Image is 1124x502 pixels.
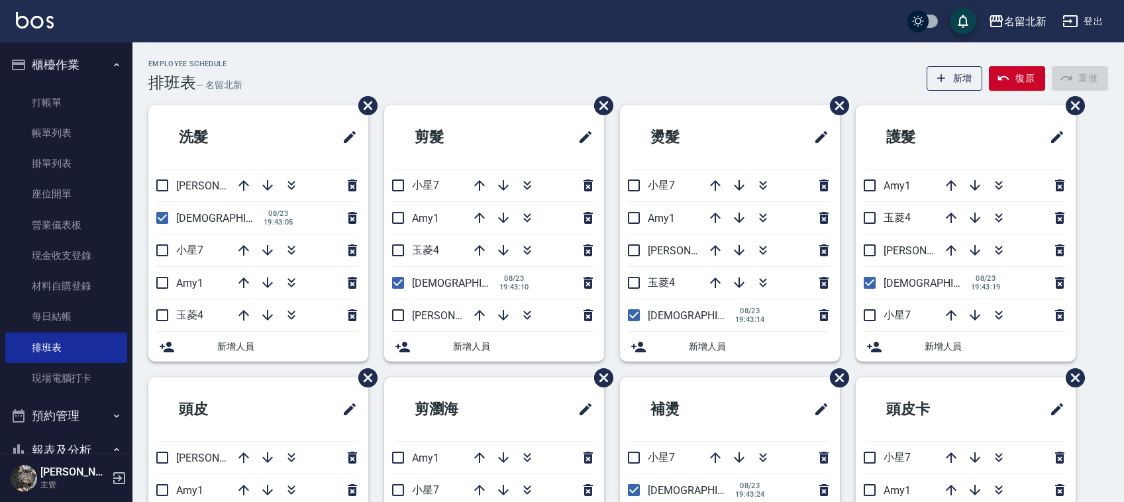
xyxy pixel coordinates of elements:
[805,393,829,425] span: 修改班表的標題
[884,244,969,257] span: [PERSON_NAME]2
[176,244,203,256] span: 小星7
[11,465,37,491] img: Person
[950,8,976,34] button: save
[412,309,497,322] span: [PERSON_NAME]2
[176,452,262,464] span: [PERSON_NAME]2
[5,399,127,433] button: 預約管理
[5,210,127,240] a: 營業儀表板
[805,121,829,153] span: 修改班表的標題
[884,309,911,321] span: 小星7
[631,113,752,161] h2: 燙髮
[689,340,829,354] span: 新增人員
[412,277,527,289] span: [DEMOGRAPHIC_DATA]9
[499,283,529,291] span: 19:43:10
[40,466,108,479] h5: [PERSON_NAME]
[1041,121,1065,153] span: 修改班表的標題
[5,118,127,148] a: 帳單列表
[176,309,203,321] span: 玉菱4
[412,483,439,496] span: 小星7
[983,8,1052,35] button: 名留北新
[453,340,593,354] span: 新增人員
[1057,9,1108,34] button: 登出
[648,451,675,464] span: 小星7
[395,385,524,433] h2: 剪瀏海
[5,433,127,468] button: 報表及分析
[631,385,752,433] h2: 補燙
[159,385,281,433] h2: 頭皮
[884,484,911,497] span: Amy1
[1056,86,1087,125] span: 刪除班表
[584,358,615,397] span: 刪除班表
[148,332,368,362] div: 新增人員
[884,277,999,289] span: [DEMOGRAPHIC_DATA]9
[148,60,242,68] h2: Employee Schedule
[620,332,840,362] div: 新增人員
[648,309,763,322] span: [DEMOGRAPHIC_DATA]9
[5,179,127,209] a: 座位開單
[196,78,242,92] h6: — 名留北新
[820,86,851,125] span: 刪除班表
[648,276,675,289] span: 玉菱4
[176,277,203,289] span: Amy1
[648,212,675,225] span: Amy1
[989,66,1045,91] button: 復原
[735,490,765,499] span: 19:43:24
[884,211,911,224] span: 玉菱4
[334,393,358,425] span: 修改班表的標題
[148,74,196,92] h3: 排班表
[648,244,733,257] span: [PERSON_NAME]2
[348,86,380,125] span: 刪除班表
[884,179,911,192] span: Amy1
[1004,13,1047,30] div: 名留北新
[856,332,1076,362] div: 新增人員
[866,385,996,433] h2: 頭皮卡
[264,218,293,226] span: 19:43:05
[412,179,439,191] span: 小星7
[648,484,763,497] span: [DEMOGRAPHIC_DATA]9
[1056,358,1087,397] span: 刪除班表
[159,113,281,161] h2: 洗髮
[971,283,1001,291] span: 19:43:19
[176,484,203,497] span: Amy1
[570,121,593,153] span: 修改班表的標題
[884,451,911,464] span: 小星7
[412,452,439,464] span: Amy1
[395,113,517,161] h2: 剪髮
[384,332,604,362] div: 新增人員
[925,340,1065,354] span: 新增人員
[5,271,127,301] a: 材料自購登錄
[176,212,291,225] span: [DEMOGRAPHIC_DATA]9
[499,274,529,283] span: 08/23
[176,179,262,192] span: [PERSON_NAME]2
[927,66,983,91] button: 新增
[5,87,127,118] a: 打帳單
[334,121,358,153] span: 修改班表的標題
[735,307,765,315] span: 08/23
[820,358,851,397] span: 刪除班表
[5,332,127,363] a: 排班表
[217,340,358,354] span: 新增人員
[412,244,439,256] span: 玉菱4
[971,274,1001,283] span: 08/23
[648,179,675,191] span: 小星7
[264,209,293,218] span: 08/23
[5,240,127,271] a: 現金收支登錄
[735,481,765,490] span: 08/23
[584,86,615,125] span: 刪除班表
[1041,393,1065,425] span: 修改班表的標題
[16,12,54,28] img: Logo
[40,479,108,491] p: 主管
[5,148,127,179] a: 掛單列表
[412,212,439,225] span: Amy1
[735,315,765,324] span: 19:43:14
[348,358,380,397] span: 刪除班表
[5,301,127,332] a: 每日結帳
[5,363,127,393] a: 現場電腦打卡
[570,393,593,425] span: 修改班表的標題
[5,48,127,82] button: 櫃檯作業
[866,113,988,161] h2: 護髮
